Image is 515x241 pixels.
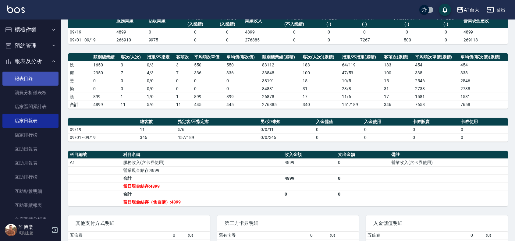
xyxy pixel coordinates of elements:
td: 0 [193,85,225,93]
td: 33848 [261,69,301,77]
td: 2546 [414,77,459,85]
span: 入金儲值明細 [373,220,500,226]
td: ( 0 ) [484,232,508,239]
td: 38191 [261,77,301,85]
td: 09/19 [68,126,138,133]
td: 0 [119,77,145,85]
td: 11 [138,126,176,133]
td: 445 [193,101,225,108]
td: 0 [283,190,336,198]
td: 0 [469,232,484,239]
td: 0/0/346 [259,133,314,141]
a: 互助月報表 [2,156,59,170]
div: (入業績) [181,21,210,27]
p: 高階主管 [19,230,50,236]
td: 1581 [414,93,459,101]
td: 3 [119,61,145,69]
td: 157/189 [176,133,259,141]
th: 支出金額 [336,151,390,159]
th: 業績收入 [243,14,276,28]
td: 899 [225,93,261,101]
td: 0 [363,126,411,133]
th: 指定/不指定(累積) [340,53,383,61]
button: AT台大 [454,4,482,16]
td: 0 [345,28,384,36]
td: 183 [382,61,414,69]
td: 17 [301,93,340,101]
td: 454 [414,61,459,69]
td: 0 [276,36,313,44]
th: 平均項次單價(累積) [414,53,459,61]
td: 0 [171,232,186,239]
td: 護 [68,93,92,101]
td: 0/0/11 [259,126,314,133]
td: 11 / 6 [340,93,383,101]
td: -7267 [345,36,384,44]
div: AT台大 [464,6,479,14]
td: 7 [175,69,193,77]
td: 11 [119,101,145,108]
img: Person [5,224,17,236]
td: 0 [276,28,313,36]
td: 0 / 0 [145,85,175,93]
th: 科目編號 [68,151,122,159]
td: 服務收入(含卡券使用) [122,158,283,166]
td: 31 [301,85,340,93]
td: 0 [336,190,390,198]
td: 269118 [462,36,508,44]
td: 合計 [122,174,283,182]
td: ( 0 ) [328,232,359,239]
img: Logo [7,5,25,13]
td: 31 [382,85,414,93]
td: A1 [68,158,122,166]
a: 店家日報表 [2,114,59,128]
th: 單均價(客次價)(累積) [459,53,508,61]
td: 10 / 5 [340,77,383,85]
td: 0 [411,133,459,141]
th: 類別總業績(累積) [261,53,301,61]
td: 0 [147,28,179,36]
td: 五倍卷 [366,232,469,239]
td: 0 / 3 [145,61,175,69]
button: 預約管理 [2,38,59,54]
th: 單均價(客次價) [225,53,261,61]
td: 9975 [147,36,179,44]
td: 0 [309,232,328,239]
td: 0 [430,28,462,36]
td: 0 [336,174,390,182]
table: a dense table [68,53,508,109]
td: 0 [459,133,508,141]
td: 4899 [92,101,119,108]
td: 0 [175,77,193,85]
td: 346 [382,101,414,108]
td: 83112 [261,61,301,69]
td: 7 [119,69,145,77]
td: 338 [414,69,459,77]
td: 23 / 8 [340,85,383,93]
td: 64 / 119 [340,61,383,69]
button: 報表及分析 [2,53,59,69]
td: 3 [175,61,193,69]
td: 2350 [92,69,119,77]
th: 營業現金應收 [462,14,508,28]
td: 0 [225,85,261,93]
td: 445 [225,101,261,108]
th: 入金儲值 [314,118,363,126]
th: 客次(人次) [119,53,145,61]
td: 550 [225,61,261,69]
td: -500 [384,36,430,44]
div: (入業績) [213,21,242,27]
th: 男/女/未知 [259,118,314,126]
td: 2738 [459,85,508,93]
td: 0 [314,133,363,141]
td: 當日現金結存（含自購）:4899 [122,198,283,206]
td: 17 [382,93,414,101]
td: 4 / 3 [145,69,175,77]
td: 47 / 53 [340,69,383,77]
th: 入金使用 [363,118,411,126]
th: 客項次(累積) [382,53,414,61]
td: 0 / 0 [145,77,175,85]
td: 4899 [283,174,336,182]
a: 全店業績分析表 [2,212,59,226]
div: (-) [314,21,343,27]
